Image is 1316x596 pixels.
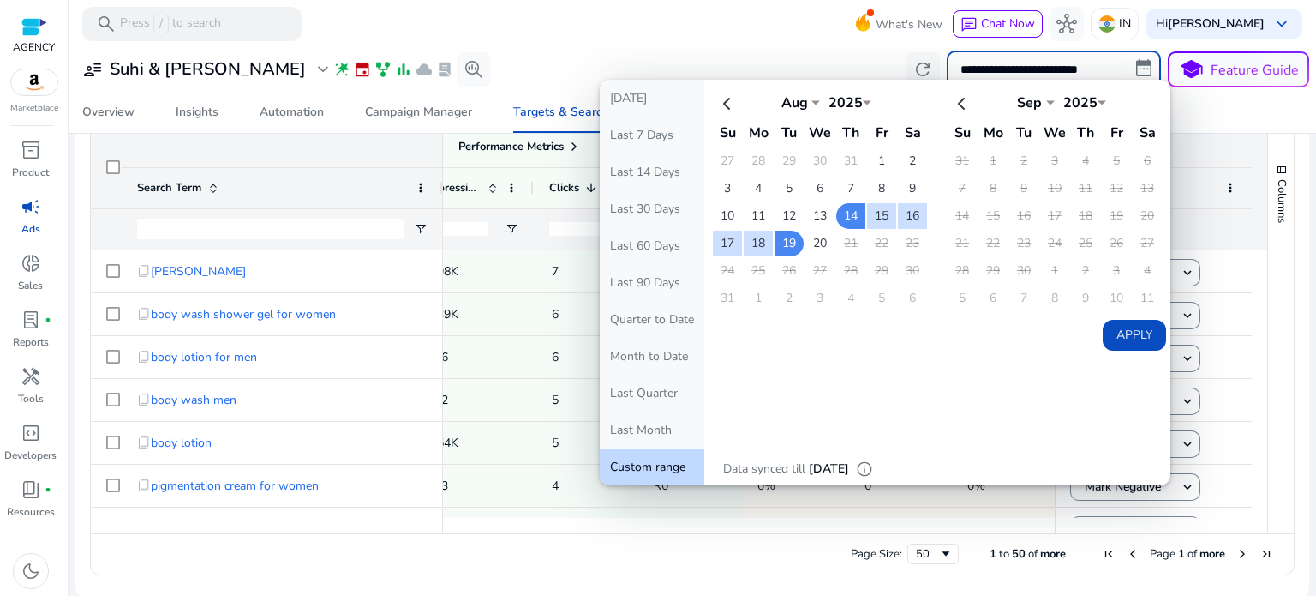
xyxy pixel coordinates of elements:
[1168,15,1265,32] b: [PERSON_NAME]
[428,254,521,289] p: 3.98K
[552,349,559,365] span: 6
[1103,320,1166,351] button: Apply
[960,16,978,33] span: chat
[428,511,521,546] p: 131
[1180,265,1195,280] mat-icon: keyboard_arrow_down
[110,59,306,80] h3: Suhi & [PERSON_NAME]
[967,478,985,494] span: 0%
[600,154,704,190] button: Last 14 Days
[137,180,201,196] span: Search Term
[552,263,559,280] span: 7
[21,196,41,217] span: campaign
[395,61,412,78] span: bar_chart
[1012,546,1026,562] span: 50
[21,253,41,274] span: donut_small
[757,468,834,503] p: 0%
[1070,516,1175,544] button: Mark Negative
[600,449,704,485] button: Custom range
[600,264,704,301] button: Last 90 Days
[1180,394,1195,409] mat-icon: keyboard_arrow_down
[458,139,564,154] span: Performance Metrics
[513,106,647,118] div: Targets & Search Terms
[428,297,521,332] p: 4.39K
[1180,351,1195,366] mat-icon: keyboard_arrow_down
[1040,546,1066,562] span: more
[13,334,49,350] p: Reports
[1211,60,1299,81] p: Feature Guide
[151,425,212,461] span: body lotion
[1102,547,1116,561] div: First Page
[313,59,333,80] span: expand_more
[552,478,559,494] span: 4
[414,222,428,236] button: Open Filter Menu
[1259,547,1273,561] div: Last Page
[1050,7,1084,41] button: hub
[1003,93,1055,112] div: Sep
[600,338,704,375] button: Month to Date
[549,180,579,196] span: Clicks
[856,461,873,478] span: info
[137,436,151,449] span: content_copy
[45,486,51,493] span: fiber_manual_record
[151,297,336,332] span: body wash shower gel for women
[1126,547,1140,561] div: Previous Page
[151,254,246,289] span: [PERSON_NAME]
[18,391,44,406] p: Tools
[374,61,392,78] span: family_history
[505,222,518,236] button: Open Filter Menu
[864,478,871,494] span: 0
[428,425,521,461] p: 8.54K
[999,546,1009,562] span: to
[4,448,57,463] p: Developers
[13,39,55,55] p: AGENCY
[981,15,1035,32] span: Chat Now
[82,106,135,118] div: Overview
[953,10,1043,38] button: chatChat Now
[912,59,933,80] span: refresh
[1235,547,1249,561] div: Next Page
[769,93,820,112] div: Aug
[436,61,453,78] span: lab_profile
[21,561,41,581] span: dark_mode
[552,392,559,408] span: 5
[906,52,940,87] button: refresh
[137,479,151,492] span: content_copy
[1055,93,1106,112] div: 2025
[120,15,221,33] p: Press to search
[354,61,371,78] span: event
[137,393,151,406] span: content_copy
[655,468,727,503] p: ₹0
[1168,51,1309,87] button: schoolFeature Guide
[552,435,559,451] span: 5
[600,117,704,154] button: Last 7 Days
[907,544,959,564] div: Page Size
[820,93,871,112] div: 2025
[876,9,942,39] span: What's New
[1150,546,1175,562] span: Page
[1179,57,1204,82] span: school
[21,423,41,443] span: code_blocks
[151,340,257,375] span: body lotion for men
[723,460,805,479] p: Data synced till
[21,221,40,237] p: Ads
[600,375,704,412] button: Last Quarter
[552,306,559,322] span: 6
[1119,9,1131,39] p: IN
[428,340,521,375] p: 396
[1180,308,1195,323] mat-icon: keyboard_arrow_down
[96,14,117,34] span: search
[18,278,43,293] p: Sales
[151,468,319,503] span: pigmentation cream for women
[428,382,521,418] p: 182
[333,61,350,78] span: wand_stars
[655,511,727,546] p: ₹762.71
[151,382,236,418] span: body wash men
[137,307,151,321] span: content_copy
[1180,479,1195,495] mat-icon: keyboard_arrow_down
[7,504,55,520] p: Resources
[137,219,404,239] input: Search Term Filter Input
[1271,14,1292,34] span: keyboard_arrow_down
[82,59,103,80] span: user_attributes
[10,102,58,115] p: Marketplace
[416,61,433,78] span: cloud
